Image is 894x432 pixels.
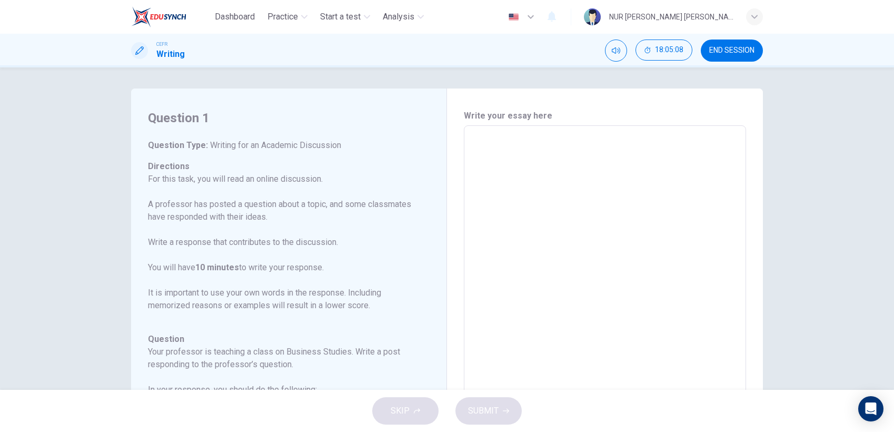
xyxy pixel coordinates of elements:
[635,40,692,61] button: 18:05:08
[156,48,185,61] h1: Writing
[148,160,417,325] h6: Directions
[709,46,754,55] span: END SESSION
[211,7,259,26] button: Dashboard
[148,110,417,126] h4: Question 1
[701,40,763,62] button: END SESSION
[320,11,361,23] span: Start a test
[195,262,239,272] b: 10 minutes
[605,40,627,62] div: Mute
[464,110,746,122] h6: Write your essay here
[609,11,733,23] div: NUR [PERSON_NAME] [PERSON_NAME]
[156,41,167,48] span: CEFR
[383,11,414,23] span: Analysis
[131,6,211,27] a: EduSynch logo
[148,173,417,312] p: For this task, you will read an online discussion. A professor has posted a question about a topi...
[584,8,601,25] img: Profile picture
[148,384,417,421] h6: In your response, you should do the following: • Express and support your personal opinion • Make...
[215,11,255,23] span: Dashboard
[635,40,692,62] div: Hide
[148,139,417,152] h6: Question Type :
[263,7,312,26] button: Practice
[655,46,683,54] span: 18:05:08
[131,6,186,27] img: EduSynch logo
[858,396,883,421] div: Open Intercom Messenger
[379,7,428,26] button: Analysis
[148,346,417,371] h6: Your professor is teaching a class on Business Studies. Write a post responding to the professor’...
[316,7,374,26] button: Start a test
[267,11,298,23] span: Practice
[208,140,341,150] span: Writing for an Academic Discussion
[148,333,417,346] h6: Question
[507,13,520,21] img: en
